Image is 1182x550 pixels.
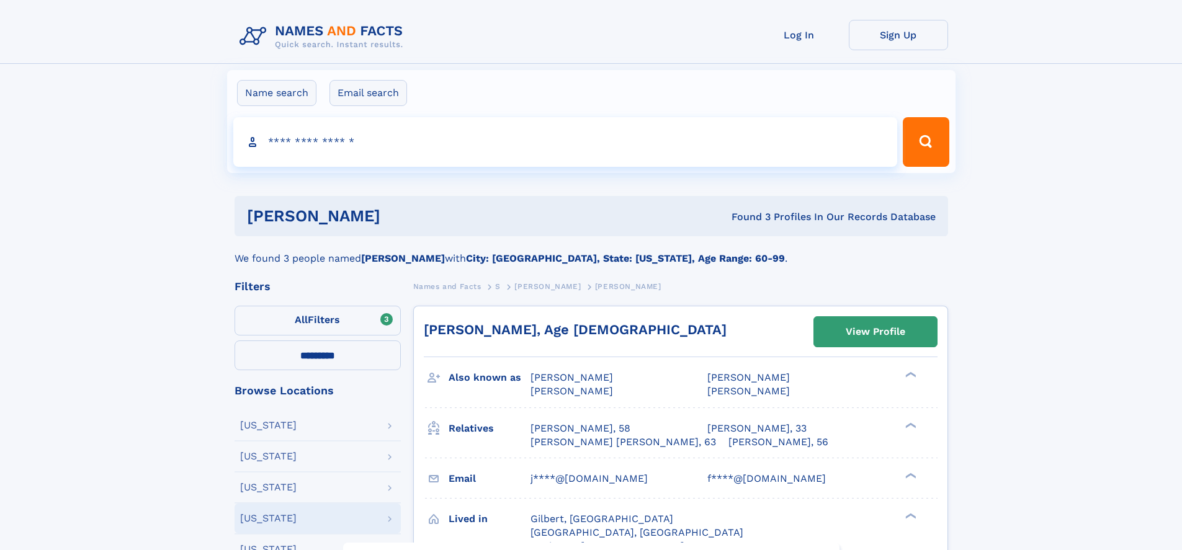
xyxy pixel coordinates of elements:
[728,435,828,449] a: [PERSON_NAME], 56
[240,482,297,492] div: [US_STATE]
[514,278,581,294] a: [PERSON_NAME]
[449,418,531,439] h3: Relatives
[361,252,445,264] b: [PERSON_NAME]
[531,422,630,435] a: [PERSON_NAME], 58
[247,208,556,224] h1: [PERSON_NAME]
[814,317,937,347] a: View Profile
[707,371,790,383] span: [PERSON_NAME]
[531,385,613,397] span: [PERSON_NAME]
[413,278,481,294] a: Names and Facts
[902,471,917,479] div: ❯
[449,367,531,388] h3: Also known as
[235,236,948,266] div: We found 3 people named with .
[849,20,948,50] a: Sign Up
[902,512,917,520] div: ❯
[903,117,949,167] button: Search Button
[235,20,413,53] img: Logo Names and Facts
[237,80,316,106] label: Name search
[531,371,613,383] span: [PERSON_NAME]
[595,282,661,291] span: [PERSON_NAME]
[240,451,297,461] div: [US_STATE]
[233,117,898,167] input: search input
[750,20,849,50] a: Log In
[495,278,501,294] a: S
[295,314,308,326] span: All
[495,282,501,291] span: S
[514,282,581,291] span: [PERSON_NAME]
[240,420,297,430] div: [US_STATE]
[707,422,807,435] a: [PERSON_NAME], 33
[846,317,905,346] div: View Profile
[556,210,936,224] div: Found 3 Profiles In Our Records Database
[902,421,917,429] div: ❯
[902,371,917,379] div: ❯
[235,306,401,335] label: Filters
[240,513,297,523] div: [US_STATE]
[707,385,790,397] span: [PERSON_NAME]
[466,252,785,264] b: City: [GEOGRAPHIC_DATA], State: [US_STATE], Age Range: 60-99
[531,526,743,538] span: [GEOGRAPHIC_DATA], [GEOGRAPHIC_DATA]
[424,322,727,337] a: [PERSON_NAME], Age [DEMOGRAPHIC_DATA]
[531,513,673,525] span: Gilbert, [GEOGRAPHIC_DATA]
[329,80,407,106] label: Email search
[449,468,531,489] h3: Email
[235,281,401,292] div: Filters
[235,385,401,396] div: Browse Locations
[449,508,531,530] h3: Lived in
[531,435,716,449] a: [PERSON_NAME] [PERSON_NAME], 63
